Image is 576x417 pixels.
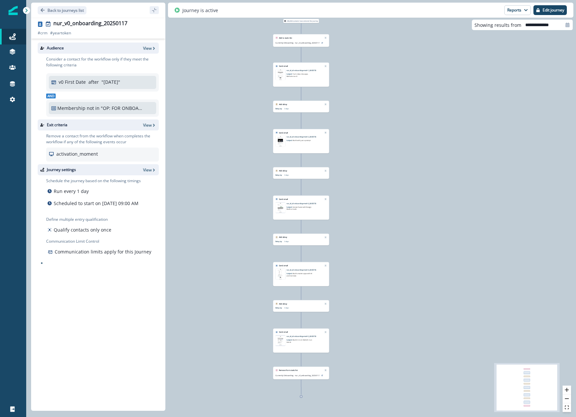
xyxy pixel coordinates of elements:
span: Turn ideas into apps. Welcome to v0. [287,73,308,77]
p: Audience [47,45,64,51]
img: email asset unavailable [275,269,285,279]
button: Reports [504,5,531,15]
p: Add delay [279,303,287,305]
p: v0 First Date [59,78,86,85]
div: Add delayRemoveDelay by:3 days [273,300,329,312]
p: View [143,122,152,128]
p: nur_v0_v0-onboarding-email-3_20250725 [287,202,322,204]
p: View [143,45,152,51]
p: after [88,78,99,85]
span: Build with just a prompt [293,139,310,141]
p: Send email [279,65,288,67]
p: 3 days [284,240,311,243]
img: email asset unavailable [275,136,285,147]
p: Scheduled to start on [DATE] 09:00 AM [54,200,139,207]
span: And [46,94,56,98]
p: Remove a contact from the workflow when completes the workflow if any of the following events occur [46,133,159,145]
p: " [DATE] " [102,78,120,85]
p: Delay by: [275,240,284,243]
button: sidebar collapse toggle [150,6,159,14]
p: Journey is active [182,7,218,14]
span: Build smarter apps with AI and real data [287,272,312,277]
img: Inflection [9,6,18,15]
p: Add to static list [279,37,292,39]
p: Define multiple entry qualification [46,217,113,222]
span: Build it in v0. Publish it on Vercel. [287,339,312,343]
p: Remove from static list [279,369,298,372]
p: Consider a contact for the workflow only if they meet the following criteria [46,56,159,68]
div: nur_v0_onboarding_20250117 [53,20,127,27]
p: Delay by: [275,307,284,309]
p: Run every 1 day [54,188,89,195]
img: email asset unavailable [275,69,285,80]
button: Go back [38,6,86,14]
p: Membership [57,105,85,112]
p: Subject: [287,72,314,78]
button: preview [320,41,324,44]
p: Send email [279,331,288,333]
div: Send emailRemoveemail asset unavailablenur_v0_v0-onboarding-email-1_20250725Subject: Turn ideas i... [273,62,329,87]
div: Add delayRemoveDelay by:3 days [273,234,329,245]
p: Add delay [279,169,287,172]
p: Send email [279,198,288,200]
p: Send email [279,264,288,267]
p: Showing results from [474,22,521,28]
p: Journey settings [47,167,76,173]
p: nur_v0_v0-onboarding-email-2_20250725 [287,136,322,138]
p: 3 days [284,307,311,309]
div: 206,068 contacts have entered the journey [280,19,322,23]
p: activation_moment [56,150,98,157]
p: Schedule the journey based on the following timings [46,178,141,184]
p: Currently Onboarding - nur_v0_onboarding_20250117 [275,42,320,44]
p: Currently Onboarding - nur_v0_onboarding_20250117 [275,374,320,377]
div: Add to static listRemoveCurrently Onboarding - nur_v0_onboarding_20250117preview [273,34,329,47]
p: Exit criteria [47,122,67,128]
p: Subject: [287,271,314,277]
button: View [143,122,156,128]
span: Iterate faster with Design Mode or code [287,206,311,210]
p: Delay by: [275,107,284,110]
p: Back to journeys list [47,8,84,13]
p: # crm [38,30,47,36]
div: Send emailRemoveemail asset unavailablenur_v0_v0-onboarding-email-5_20250725Subject: Build it in ... [273,328,329,353]
p: nur_v0_v0-onboarding-email-5_20250725 [287,335,322,338]
div: Add delayRemoveDelay by:3 days [273,167,329,179]
button: zoom out [563,394,571,403]
p: Add delay [279,103,287,106]
button: View [143,45,156,51]
p: 3 days [284,107,311,110]
p: Delay by: [275,174,284,176]
p: nur_v0_v0-onboarding-email-1_20250725 [287,69,322,72]
p: Subject: [287,338,314,343]
p: Add delay [279,236,287,238]
div: Send emailRemoveemail asset unavailablenur_v0_v0-onboarding-email-3_20250725Subject: Iterate fast... [273,196,329,220]
button: preview [320,374,324,377]
div: Add delayRemoveDelay by:3 days [273,101,329,113]
div: Send emailRemoveemail asset unavailablenur_v0_v0-onboarding-email-4_20250725Subject: Build smarte... [273,262,329,286]
img: email asset unavailable [275,202,286,213]
div: Remove from static listRemoveCurrently Onboarding - nur_v0_onboarding_20250117preview [273,367,329,379]
button: Edit journey [533,5,567,15]
button: View [143,167,156,173]
img: email asset unavailable [275,336,286,345]
p: nur_v0_v0-onboarding-email-4_20250725 [287,269,322,271]
p: "OP: FOR ONBOARDING - NestedFilter_MasterEmailSuppression" [101,105,145,112]
p: Subject: [287,138,314,142]
p: not in [87,105,100,112]
p: View [143,167,152,173]
p: Qualify contacts only once [54,226,111,233]
div: Send emailRemoveemail asset unavailablenur_v0_v0-onboarding-email-2_20250725Subject: Build with j... [273,129,329,153]
button: fit view [563,403,571,412]
p: Edit journey [543,8,564,12]
p: Send email [279,131,288,134]
p: 3 days [284,174,311,176]
p: Communication limits apply for this Journey [55,248,151,255]
p: # yeartoken [50,30,71,36]
p: Communication Limit Control [46,238,159,244]
p: Subject: [287,204,314,210]
p: 206,068 contacts have entered the journey [287,20,318,22]
button: zoom in [563,386,571,394]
